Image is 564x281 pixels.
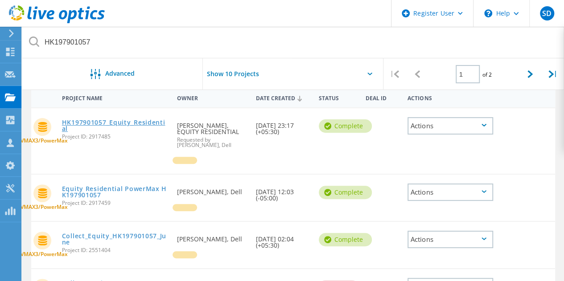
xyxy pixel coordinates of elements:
[9,19,105,25] a: Live Optics Dashboard
[251,175,314,210] div: [DATE] 12:03 (-05:00)
[21,252,68,257] span: VMAX3/PowerMax
[62,200,169,206] span: Project ID: 2917459
[319,233,372,246] div: Complete
[177,137,247,148] span: Requested by [PERSON_NAME], Dell
[408,231,493,248] div: Actions
[361,89,403,106] div: Deal Id
[314,89,362,106] div: Status
[251,89,314,106] div: Date Created
[173,222,251,251] div: [PERSON_NAME], Dell
[403,89,498,106] div: Actions
[21,204,68,210] span: VMAX3/PowerMax
[319,119,372,133] div: Complete
[62,248,169,253] span: Project ID: 2551404
[62,119,169,132] a: HK197901057_Equity_Residential
[62,186,169,198] a: Equity Residential PowerMax HK197901057
[541,58,564,90] div: |
[408,183,493,201] div: Actions
[58,89,173,106] div: Project Name
[484,9,492,17] svg: \n
[173,108,251,157] div: [PERSON_NAME], EQUITY RESIDENTIAL
[542,10,552,17] span: SD
[173,175,251,204] div: [PERSON_NAME], Dell
[408,117,493,134] div: Actions
[482,71,491,78] span: of 2
[62,233,169,245] a: Collect_Equity_HK197901057_June
[319,186,372,199] div: Complete
[251,222,314,257] div: [DATE] 02:04 (+05:30)
[62,134,169,139] span: Project ID: 2917485
[21,138,68,143] span: VMAX3/PowerMax
[105,70,135,77] span: Advanced
[251,108,314,144] div: [DATE] 23:17 (+05:30)
[383,58,406,90] div: |
[173,89,251,106] div: Owner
